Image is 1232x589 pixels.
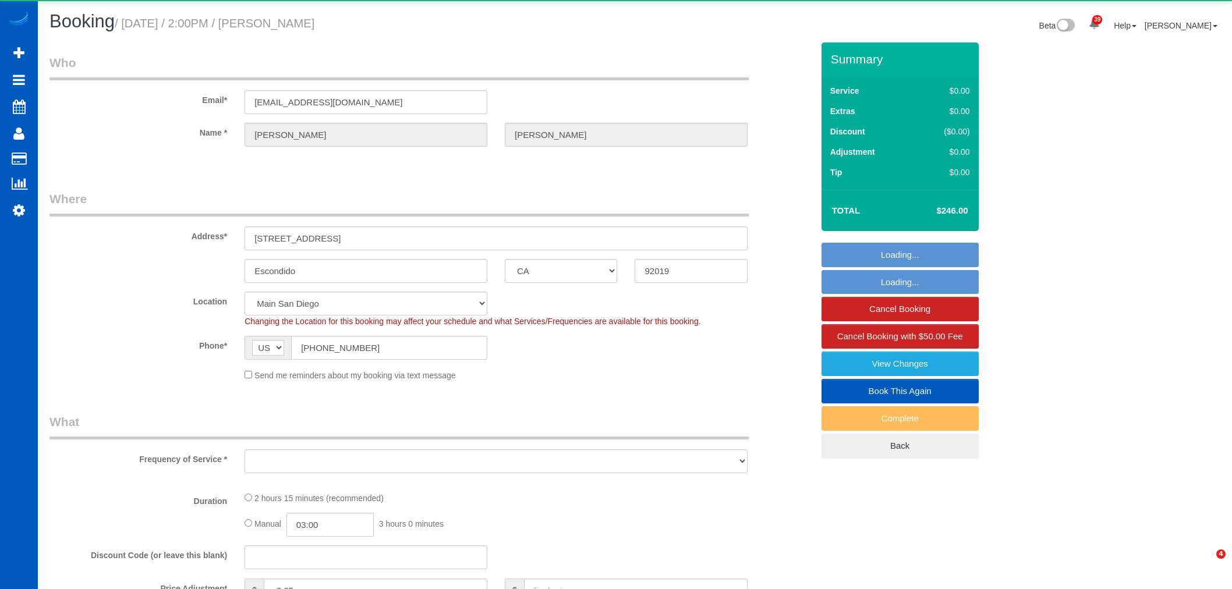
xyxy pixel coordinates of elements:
[1145,21,1217,30] a: [PERSON_NAME]
[245,259,487,283] input: City*
[920,166,970,178] div: $0.00
[1092,15,1102,24] span: 39
[41,90,236,106] label: Email*
[254,494,384,503] span: 2 hours 15 minutes (recommended)
[41,292,236,307] label: Location
[245,317,700,326] span: Changing the Location for this booking may affect your schedule and what Services/Frequencies are...
[830,85,859,97] label: Service
[245,90,487,114] input: Email*
[49,413,749,439] legend: What
[1216,549,1226,559] span: 4
[832,205,861,215] strong: Total
[41,545,236,561] label: Discount Code (or leave this blank)
[49,11,115,31] span: Booking
[41,226,236,242] label: Address*
[901,206,968,216] h4: $246.00
[830,166,842,178] label: Tip
[49,54,749,80] legend: Who
[41,449,236,465] label: Frequency of Service *
[1192,549,1220,577] iframe: Intercom live chat
[837,331,963,341] span: Cancel Booking with $50.00 Fee
[254,519,281,528] span: Manual
[115,17,314,30] small: / [DATE] / 2:00PM / [PERSON_NAME]
[41,123,236,139] label: Name *
[920,146,970,158] div: $0.00
[822,324,979,349] a: Cancel Booking with $50.00 Fee
[920,85,970,97] div: $0.00
[635,259,747,283] input: Zip Code*
[1083,12,1106,37] a: 39
[7,12,30,28] img: Automaid Logo
[1039,21,1075,30] a: Beta
[822,352,979,376] a: View Changes
[41,491,236,507] label: Duration
[822,297,979,321] a: Cancel Booking
[245,123,487,147] input: First Name*
[822,434,979,458] a: Back
[831,52,973,66] h3: Summary
[920,105,970,117] div: $0.00
[822,379,979,403] a: Book This Again
[254,371,456,380] span: Send me reminders about my booking via text message
[1114,21,1137,30] a: Help
[830,105,855,117] label: Extras
[49,190,749,217] legend: Where
[1056,19,1075,34] img: New interface
[41,336,236,352] label: Phone*
[505,123,748,147] input: Last Name*
[830,146,875,158] label: Adjustment
[920,126,970,137] div: ($0.00)
[830,126,865,137] label: Discount
[379,519,444,528] span: 3 hours 0 minutes
[291,336,487,360] input: Phone*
